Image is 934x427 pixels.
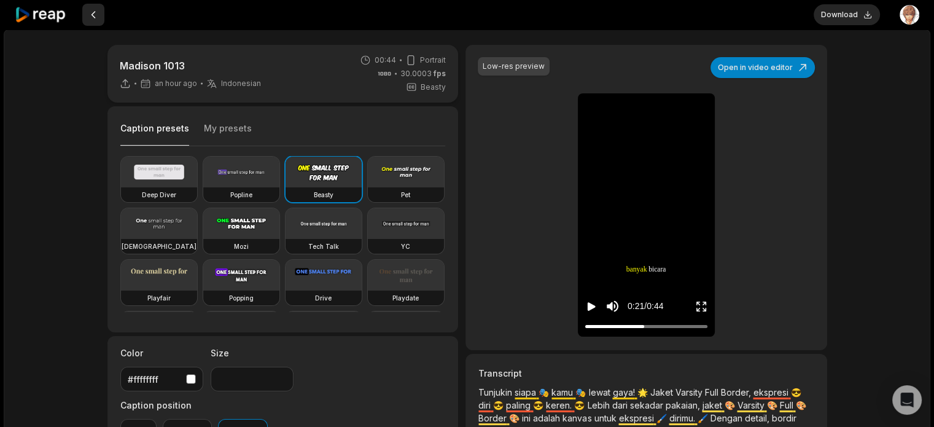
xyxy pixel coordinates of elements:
span: 30.0003 [400,68,446,79]
span: pakaian, [665,400,702,410]
span: Full [779,400,795,410]
span: adalah [533,413,562,423]
span: siapa [515,387,539,398]
span: Dengan [710,413,744,423]
span: 00:44 [375,55,396,66]
span: lewat [588,387,612,398]
h3: Playfair [147,293,171,303]
span: Indonesian [221,79,261,88]
span: sekadar [629,400,665,410]
span: bordir [771,413,796,423]
span: detail, [744,413,771,423]
span: dari [612,400,629,410]
button: My presets [204,122,252,146]
div: Low-res preview [483,61,545,72]
h3: Transcript [478,367,814,380]
h3: Deep Diver [142,190,176,200]
button: Enter Fullscreen [695,295,707,318]
h3: Beasty [314,190,333,200]
span: ekspresi [618,413,656,423]
span: gaya! [612,387,637,398]
div: #ffffffff [128,373,181,386]
label: Size [211,347,294,359]
h3: Tech Talk [308,241,339,251]
label: Color [120,347,203,359]
span: Jaket [650,387,675,398]
span: Full [704,387,720,398]
span: Varsity [675,387,704,398]
span: jaket [702,400,724,410]
span: ini [522,413,533,423]
span: Varsity [737,400,766,410]
span: Border, [720,387,753,398]
span: bicara [648,264,666,275]
span: Portrait [420,55,446,66]
button: Play video [585,295,597,318]
span: banyak [626,264,647,275]
span: an hour ago [155,79,197,88]
h3: Drive [315,293,332,303]
span: fps [434,69,446,78]
button: #ffffffff [120,367,203,391]
div: 0:21 / 0:44 [628,300,663,313]
label: Caption position [120,399,268,412]
h3: Mozi [234,241,249,251]
h3: Popline [230,190,252,200]
h3: Popping [229,293,254,303]
span: Tunjukin [478,387,515,398]
button: Open in video editor [710,57,815,78]
span: dirimu. [669,413,697,423]
h3: Playdate [392,293,419,303]
span: diri [478,400,493,410]
h3: YC [401,241,410,251]
span: kamu [551,387,575,398]
span: kanvas [562,413,594,423]
button: Mute sound [605,299,620,314]
div: Open Intercom Messenger [892,385,922,415]
span: Beasty [421,82,446,93]
button: Download [814,4,880,25]
h3: Pet [401,190,410,200]
span: Border [478,413,509,423]
h3: [DEMOGRAPHIC_DATA] [122,241,197,251]
span: keren. [546,400,574,410]
span: Lebih [587,400,612,410]
button: Caption presets [120,122,189,146]
p: Madison 1013 [120,58,261,73]
span: untuk [594,413,618,423]
span: ekspresi [753,387,790,398]
span: paling [506,400,533,410]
